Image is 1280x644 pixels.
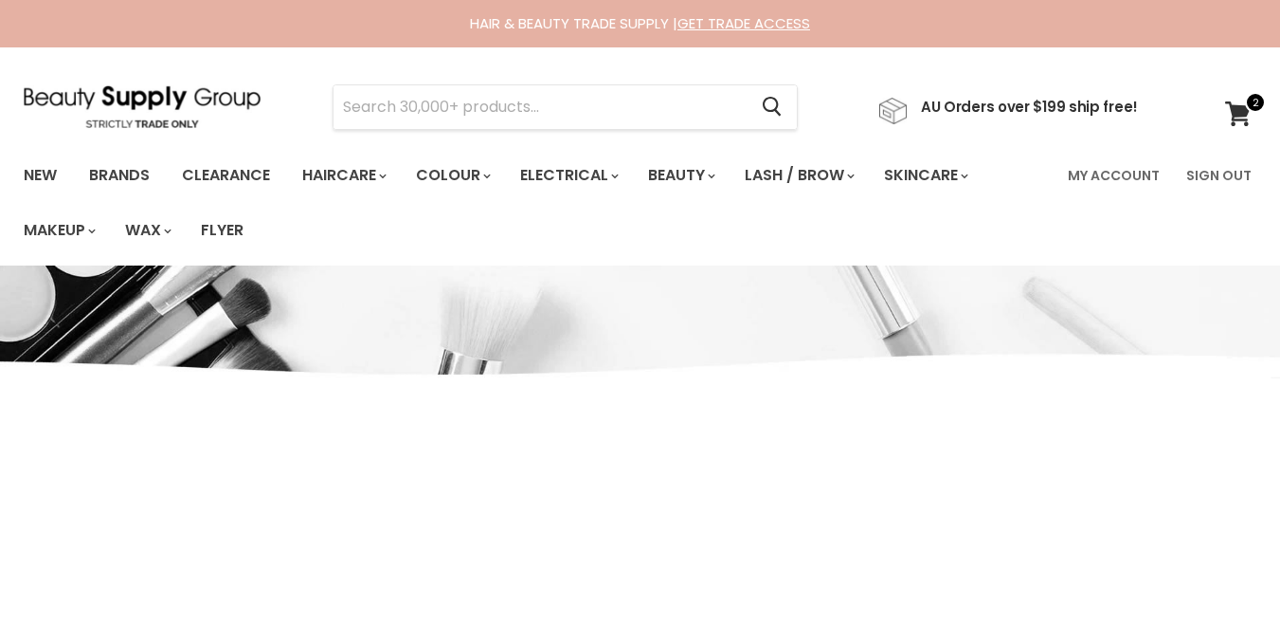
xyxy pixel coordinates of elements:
[168,156,284,195] a: Clearance
[75,156,164,195] a: Brands
[288,156,398,195] a: Haircare
[870,156,980,195] a: Skincare
[1056,156,1171,195] a: My Account
[747,85,797,129] button: Search
[9,156,71,195] a: New
[677,13,810,33] a: GET TRADE ACCESS
[730,156,866,195] a: Lash / Brow
[111,211,183,250] a: Wax
[334,85,747,129] input: Search
[506,156,630,195] a: Electrical
[9,211,107,250] a: Makeup
[402,156,502,195] a: Colour
[9,148,1056,258] ul: Main menu
[187,211,258,250] a: Flyer
[333,84,798,130] form: Product
[1175,156,1263,195] a: Sign Out
[634,156,727,195] a: Beauty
